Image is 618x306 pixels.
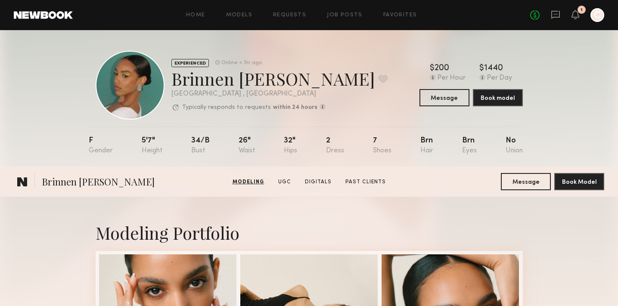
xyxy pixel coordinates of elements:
[581,8,583,12] div: 1
[438,74,466,82] div: Per Hour
[479,64,484,73] div: $
[221,60,262,66] div: Online < 1hr ago
[171,59,209,67] div: EXPERIENCED
[373,137,391,155] div: 7
[383,12,417,18] a: Favorites
[182,105,271,111] p: Typically responds to requests
[239,137,255,155] div: 26"
[301,178,335,186] a: Digitals
[506,137,523,155] div: No
[554,178,604,185] a: Book Model
[462,137,477,155] div: Brn
[487,74,512,82] div: Per Day
[96,221,523,244] div: Modeling Portfolio
[419,89,469,106] button: Message
[186,12,205,18] a: Home
[273,12,306,18] a: Requests
[284,137,297,155] div: 32"
[554,173,604,190] button: Book Model
[430,64,435,73] div: $
[191,137,210,155] div: 34/b
[226,12,252,18] a: Models
[171,67,388,90] div: Brinnen [PERSON_NAME]
[326,137,344,155] div: 2
[171,90,388,98] div: [GEOGRAPHIC_DATA] , [GEOGRAPHIC_DATA]
[229,178,268,186] a: Modeling
[89,137,113,155] div: F
[484,64,503,73] div: 1440
[275,178,295,186] a: UGC
[327,12,363,18] a: Job Posts
[590,8,604,22] a: C
[142,137,162,155] div: 5'7"
[42,175,155,190] span: Brinnen [PERSON_NAME]
[273,105,317,111] b: within 24 hours
[435,64,449,73] div: 200
[342,178,389,186] a: Past Clients
[473,89,523,106] button: Book model
[420,137,433,155] div: Brn
[501,173,551,190] button: Message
